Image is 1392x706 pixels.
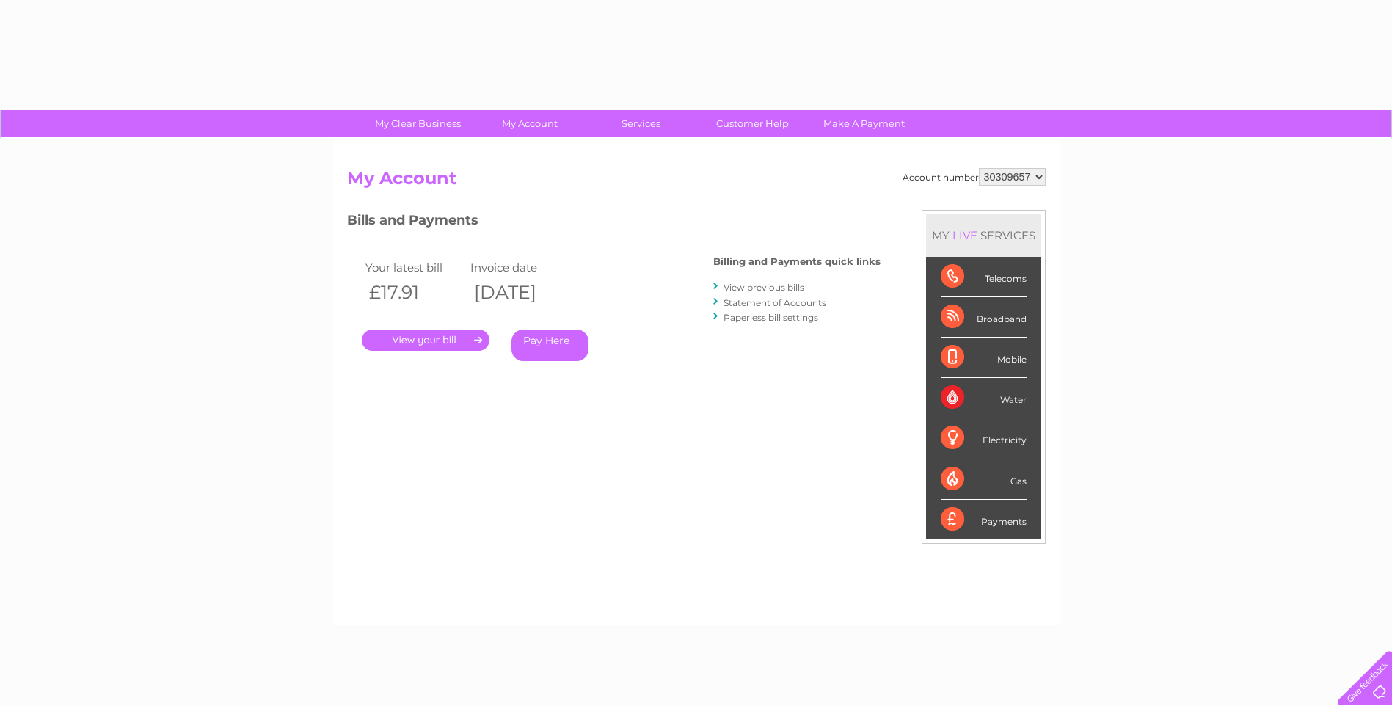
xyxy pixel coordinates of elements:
[724,312,818,323] a: Paperless bill settings
[362,277,467,307] th: £17.91
[724,282,804,293] a: View previous bills
[941,257,1027,297] div: Telecoms
[347,210,881,236] h3: Bills and Payments
[467,258,572,277] td: Invoice date
[724,297,826,308] a: Statement of Accounts
[941,418,1027,459] div: Electricity
[511,330,588,361] a: Pay Here
[362,258,467,277] td: Your latest bill
[357,110,478,137] a: My Clear Business
[926,214,1041,256] div: MY SERVICES
[804,110,925,137] a: Make A Payment
[692,110,813,137] a: Customer Help
[362,330,489,351] a: .
[950,228,980,242] div: LIVE
[347,168,1046,196] h2: My Account
[713,256,881,267] h4: Billing and Payments quick links
[469,110,590,137] a: My Account
[580,110,702,137] a: Services
[941,459,1027,500] div: Gas
[941,338,1027,378] div: Mobile
[467,277,572,307] th: [DATE]
[903,168,1046,186] div: Account number
[941,378,1027,418] div: Water
[941,500,1027,539] div: Payments
[941,297,1027,338] div: Broadband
